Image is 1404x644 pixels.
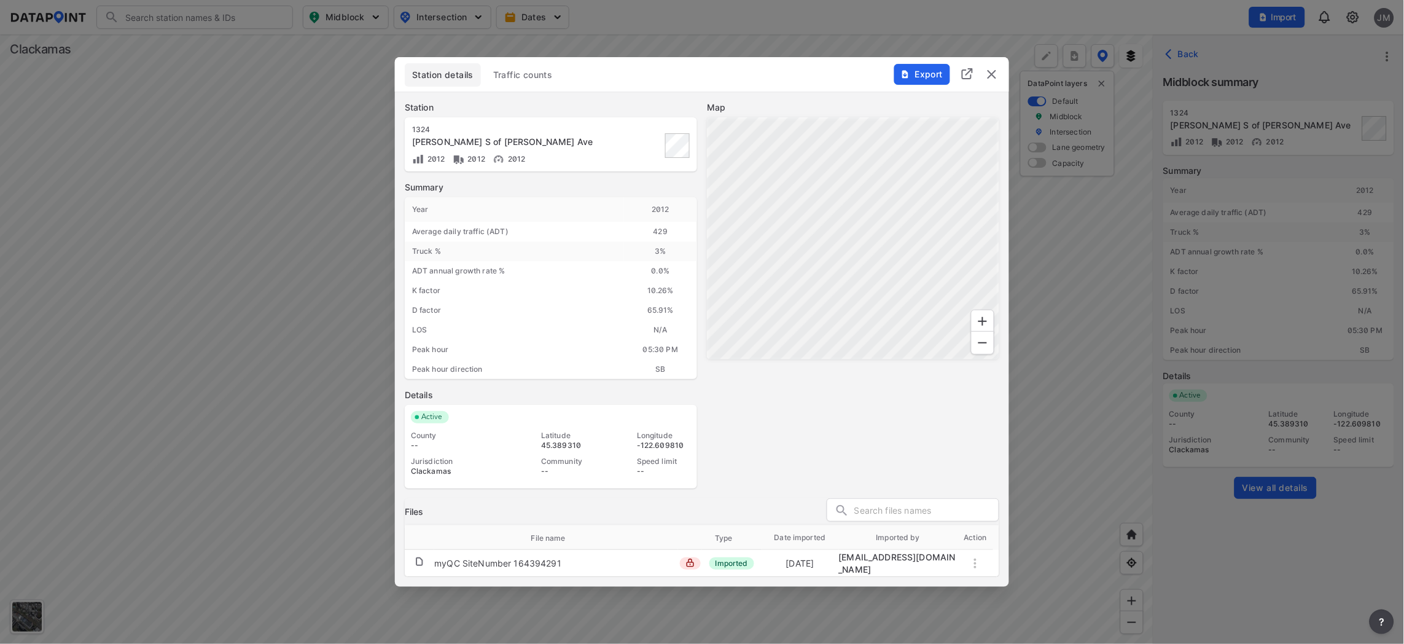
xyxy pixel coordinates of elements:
img: File%20-%20Download.70cf71cd.svg [900,69,910,79]
div: myQC SiteNumber 164394291 [434,557,561,570]
label: Station [405,101,697,114]
div: -- [411,441,499,450]
div: 65.91% [624,300,697,320]
span: Active [416,411,449,423]
button: more [1370,610,1394,634]
svg: Zoom In [975,314,990,329]
div: Peak hour [405,340,624,359]
h3: Files [405,506,424,518]
span: 2012 [424,154,445,163]
div: Peak hour direction [405,359,624,379]
span: Type [715,533,749,544]
label: Map [707,101,999,114]
img: close.efbf2170.svg [985,67,999,82]
div: Jurisdiction [411,457,499,466]
div: D factor [405,300,624,320]
div: migration@data-point.io [839,551,958,576]
div: -122.609810 [637,441,691,450]
span: File name [531,533,582,544]
img: file.af1f9d02.svg [415,557,424,567]
div: Zoom Out [971,331,994,355]
div: LOS [405,320,624,340]
span: 2012 [465,154,486,163]
div: Longitude [637,431,691,441]
div: 3 % [624,241,697,261]
div: Speed limit [637,457,691,466]
div: Year [405,197,624,222]
div: 10.26% [624,281,697,300]
div: basic tabs example [405,63,999,87]
td: [DATE] [762,552,839,575]
div: Clackamas [411,466,499,476]
img: lock_close.8fab59a9.svg [686,559,695,567]
div: 05:30 PM [624,340,697,359]
div: 2012 [624,197,697,222]
div: -- [541,466,595,476]
div: -- [637,466,691,476]
div: Abernethy Ln S of Hull Ave [412,136,600,148]
img: Vehicle speed [493,153,505,165]
img: Vehicle class [453,153,465,165]
div: N/A [624,320,697,340]
div: Average daily traffic (ADT) [405,222,624,241]
div: County [411,431,499,441]
div: Zoom In [971,310,994,333]
input: Search files names [854,501,999,520]
div: Truck % [405,241,624,261]
div: 429 [624,222,697,241]
svg: Zoom Out [975,336,990,350]
span: Export [901,68,942,80]
th: Action [957,525,993,550]
span: 2012 [505,154,526,163]
span: Imported [709,557,754,570]
label: Details [405,389,697,401]
span: Traffic counts [493,69,553,81]
button: Export [894,64,950,85]
div: 45.389310 [541,441,595,450]
th: Imported by [839,525,958,550]
div: Community [541,457,595,466]
div: K factor [405,281,624,300]
img: Volume count [412,153,424,165]
th: Date imported [762,525,839,550]
div: 0.0 % [624,261,697,281]
div: SB [624,359,697,379]
img: full_screen.b7bf9a36.svg [960,66,975,81]
div: 1324 [412,125,600,135]
div: Latitude [541,431,595,441]
button: delete [985,67,999,82]
label: Summary [405,181,697,194]
span: ? [1377,615,1387,629]
div: ADT annual growth rate % [405,261,624,281]
span: Station details [412,69,474,81]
